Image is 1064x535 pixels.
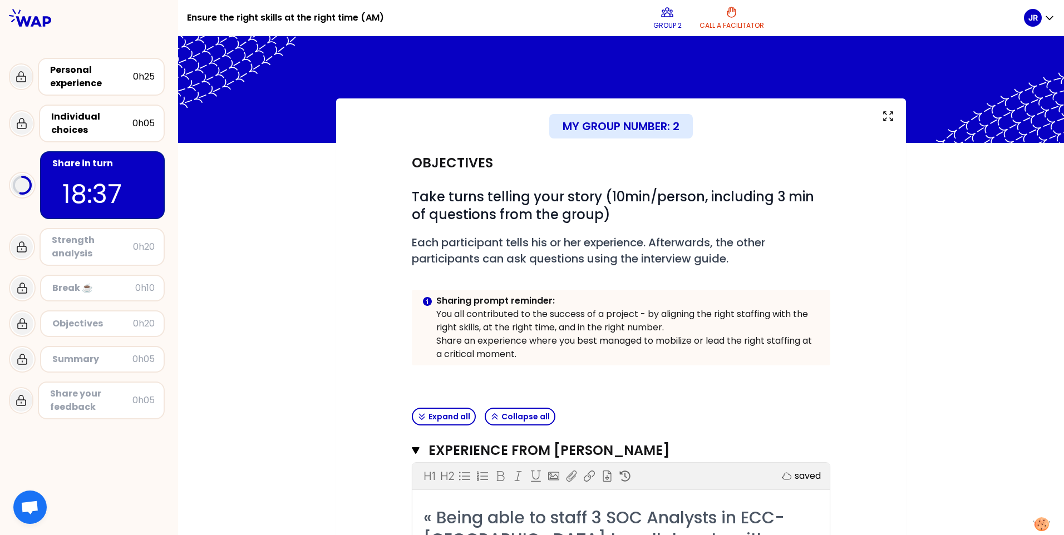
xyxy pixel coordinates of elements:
div: 0h10 [135,281,155,295]
div: Share in turn [52,157,155,170]
p: JR [1028,12,1038,23]
h2: Objectives [412,154,493,172]
p: 18:37 [62,175,142,214]
span: Take turns telling your story (10min/person, including 3 min of questions from the group) [412,187,817,224]
div: Personal experience [50,63,133,90]
div: Break ☕️ [52,281,135,295]
p: H1 [423,468,435,484]
strong: Sharing prompt reminder: [436,294,555,307]
div: 0h25 [133,70,155,83]
div: 0h20 [133,240,155,254]
button: Expand all [412,408,476,425]
span: Each participant tells his or her experience. Afterwards, the other participants can ask question... [412,235,768,266]
div: 0h05 [132,353,155,366]
button: Collapse all [485,408,555,425]
p: Group 2 [653,21,682,30]
p: H2 [440,468,454,484]
button: JR [1024,9,1055,27]
div: 0h05 [132,117,155,130]
div: Open chat [13,491,47,524]
p: Call a facilitator [700,21,764,30]
p: Share an experience where you best managed to mobilize or lead the right staffing at a critical m... [436,334,821,361]
h3: Experience from [PERSON_NAME] [428,442,792,459]
button: Group 2 [649,1,686,34]
div: Summary [52,353,132,366]
div: My group number: 2 [549,114,693,138]
button: Experience from [PERSON_NAME] [412,442,830,459]
p: saved [795,469,821,483]
div: Individual choices [51,110,132,137]
div: Objectives [52,317,133,330]
div: 0h20 [133,317,155,330]
div: Share your feedback [50,387,132,414]
button: Call a facilitator [695,1,769,34]
div: Strength analysis [52,234,133,260]
p: You all contributed to the success of a project - by aligning the right staffing with the right s... [436,308,821,334]
div: 0h05 [132,394,155,407]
